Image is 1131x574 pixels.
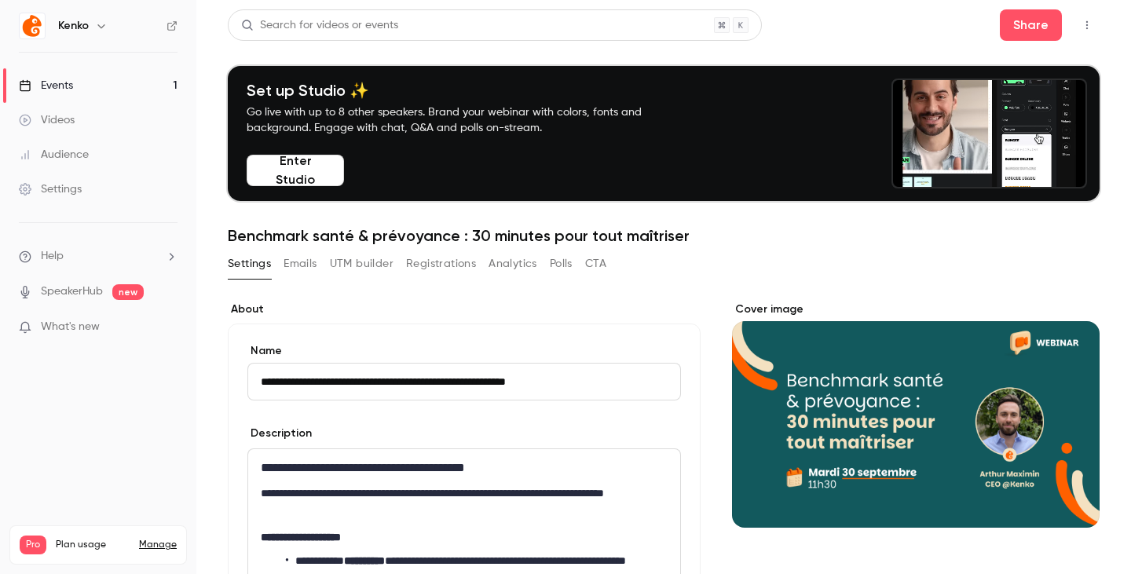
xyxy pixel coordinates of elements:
h1: Benchmark santé & prévoyance : 30 minutes pour tout maîtriser [228,226,1100,245]
img: Kenko [20,13,45,38]
span: Pro [20,536,46,554]
button: Settings [228,251,271,276]
label: About [228,302,701,317]
button: Enter Studio [247,155,344,186]
p: Go live with up to 8 other speakers. Brand your webinar with colors, fonts and background. Engage... [247,104,679,136]
span: Help [41,248,64,265]
label: Description [247,426,312,441]
div: Settings [19,181,82,197]
li: help-dropdown-opener [19,248,178,265]
button: Share [1000,9,1062,41]
button: Analytics [489,251,537,276]
span: What's new [41,319,100,335]
div: Audience [19,147,89,163]
a: SpeakerHub [41,283,103,300]
h4: Set up Studio ✨ [247,81,679,100]
button: Registrations [406,251,476,276]
a: Manage [139,539,177,551]
button: Polls [550,251,573,276]
div: Search for videos or events [241,17,398,34]
label: Name [247,343,681,359]
h6: Kenko [58,18,89,34]
div: Events [19,78,73,93]
span: Plan usage [56,539,130,551]
label: Cover image [732,302,1100,317]
div: Videos [19,112,75,128]
span: new [112,284,144,300]
button: UTM builder [330,251,393,276]
section: Cover image [732,302,1100,528]
button: CTA [585,251,606,276]
button: Emails [284,251,317,276]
